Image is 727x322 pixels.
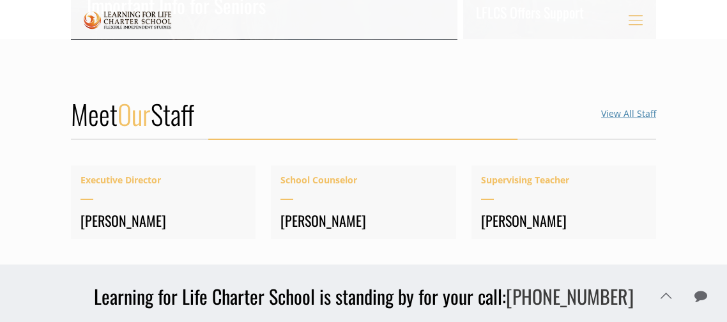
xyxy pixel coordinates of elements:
a: Executive Director[PERSON_NAME] [71,165,256,239]
img: Home [84,9,172,31]
span: School Counselor [280,172,446,188]
span: Supervising Teacher [481,172,647,188]
a: School Counselor[PERSON_NAME] [271,165,455,239]
span: Our [118,94,151,134]
a: View All Staff [601,107,656,119]
h4: [PERSON_NAME] [280,211,446,229]
h4: [PERSON_NAME] [481,211,647,229]
h3: Learning for Life Charter School is standing by for your call: [71,284,656,309]
a: [PHONE_NUMBER] [506,282,634,310]
a: Supervising Teacher[PERSON_NAME] [471,165,656,239]
h2: Meet Staff [71,97,194,130]
span: Executive Director [80,172,246,188]
h4: [PERSON_NAME] [80,211,246,229]
a: mobile menu [625,8,647,30]
a: Back to top icon [652,282,679,309]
